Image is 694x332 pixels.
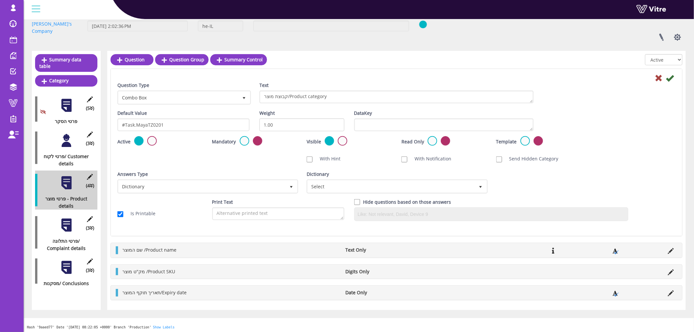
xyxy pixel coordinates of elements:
label: With Notification [408,155,451,162]
span: Dictionary [118,180,285,192]
a: Summary data table [35,54,97,72]
label: Send Hidden Category [503,155,559,162]
span: (5 ) [86,105,94,112]
span: Combo Box [118,92,238,103]
label: Template [496,138,517,145]
label: Hide questions based on those answers [363,198,451,206]
div: פרטי לקוח/ Customer details [35,153,92,167]
input: Send Hidden Category [496,156,502,162]
input: With Hint [307,156,313,162]
span: (3 ) [86,224,94,232]
input: With Notification [401,156,407,162]
a: [PERSON_NAME]'s Company [32,21,72,34]
div: פרטי התלונה/ Complaint details [35,238,92,252]
input: Hide question based on answer [354,199,360,205]
span: select [238,92,250,103]
span: שם המוצר /Product name [122,247,176,253]
label: Read Only [401,138,424,145]
a: Category [35,75,97,86]
label: Answers Type [117,171,148,178]
span: select [285,180,297,192]
label: DataKey [354,110,372,117]
label: Dictionary [307,171,329,178]
span: תאריך תוקף המוצר/Expiry date [122,289,187,296]
li: Text Only [342,246,426,254]
span: מק"ט מוצר /Product SKU [122,268,175,275]
label: Weight [259,110,275,117]
label: Active [117,138,131,145]
label: Is Printable [124,210,155,217]
a: Question [111,54,153,65]
label: Print Text [212,198,233,206]
span: (4 ) [86,182,94,189]
div: מסקנות/ Conclusions [35,280,92,287]
span: (3 ) [86,267,94,274]
span: Hash '9aaed77' Date '[DATE] 08:22:05 +0000' Branch 'Production' [27,325,151,329]
label: Text [259,82,269,89]
label: Default Value [117,110,147,117]
input: Is Printable [117,211,123,217]
label: Mandatory [212,138,236,145]
span: (3 ) [86,140,94,147]
li: Date Only [342,289,426,296]
span: select [475,180,487,192]
div: פרטי מוצר - Product details [35,195,92,210]
label: Visible [307,138,321,145]
textarea: קבוצת מוצר/Product category [259,91,534,103]
a: Question Group [155,54,209,65]
a: Show Labels [153,325,174,329]
li: Digits Only [342,268,426,275]
label: Question Type [117,82,149,89]
label: With Hint [313,155,340,162]
a: Summary Control [210,54,267,65]
div: פרטי הסקר [35,118,92,125]
span: Select [308,180,475,192]
img: yes [419,20,427,29]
